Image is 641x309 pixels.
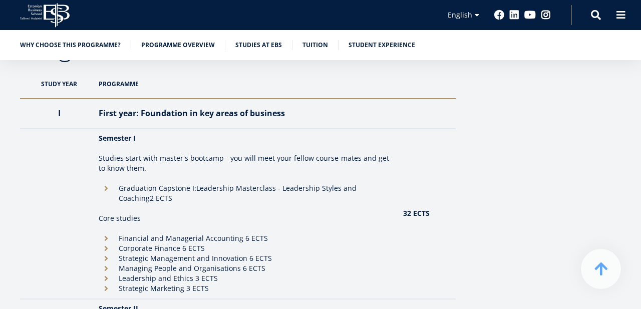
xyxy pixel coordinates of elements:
a: Youtube [524,10,536,20]
a: Programme overview [141,40,215,50]
strong: Semester I [99,133,136,143]
li: Corporate Finance 6 ECTS [99,243,394,253]
span: One-year MBA (in Estonian) [11,139,93,148]
th: I [20,99,94,129]
li: Leadership and Ethics 3 ECTS [99,273,394,283]
li: Managing People and Organisations 6 ECTS [99,263,394,273]
span: Technology Innovation MBA [11,164,96,173]
a: Linkedin [509,10,519,20]
th: First year: Foundation in key areas of business [94,99,399,129]
p: Core studies [99,213,394,223]
a: Facebook [494,10,504,20]
span: Two-year MBA [11,151,54,160]
input: Technology Innovation MBA [3,165,9,171]
p: Studies start with master's bootcamp - you will meet your fellow course-mates and get to know them. [99,153,394,173]
li: Strategic Marketing 3 ECTS [99,283,394,293]
strong: 32 ECTS [403,208,430,218]
input: Two-year MBA [3,152,9,158]
th: Study year [20,69,94,99]
a: Instagram [541,10,551,20]
a: Studies at EBS [235,40,282,50]
a: Tuition [302,40,328,50]
a: Student experience [349,40,415,50]
li: Graduation Capstone I: 2 ECTS [99,183,394,203]
li: Financial and Managerial Accounting 6 ECTS [99,233,394,243]
th: Programme [94,69,399,99]
a: Why choose this programme? [20,40,121,50]
input: One-year MBA (in Estonian) [3,140,9,146]
li: Strategic Management and Innovation 6 ECTS [99,253,394,263]
b: Leadership Masterclass - Leadership Styles and Coaching [119,183,357,203]
span: Last Name [238,1,270,10]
